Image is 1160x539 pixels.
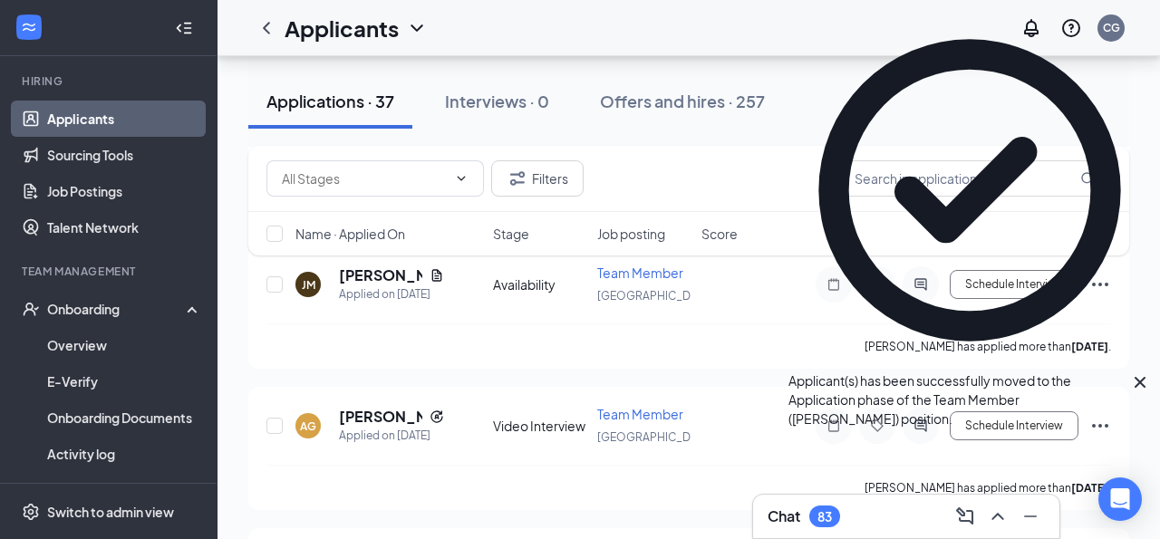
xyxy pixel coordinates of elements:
svg: ChevronUp [987,505,1009,527]
svg: Reapply [430,409,444,424]
div: Applicant(s) has been successfully moved to the Application phase of the Team Member ([PERSON_NAM... [788,371,1129,428]
div: Onboarding [47,300,187,318]
svg: ChevronDown [406,17,428,39]
a: Overview [47,327,202,363]
a: Onboarding Documents [47,399,202,436]
h3: Chat [768,506,800,526]
div: Offers and hires · 257 [600,90,765,112]
a: Activity log [47,436,202,472]
svg: CheckmarkCircle [788,9,1151,371]
button: ComposeMessage [951,502,980,531]
a: Sourcing Tools [47,137,202,173]
button: Filter Filters [491,160,584,197]
div: Open Intercom Messenger [1098,477,1142,521]
input: All Stages [282,168,447,188]
h1: Applicants [285,13,399,43]
div: Applied on [DATE] [339,427,444,445]
span: Score [701,225,738,243]
button: ChevronUp [983,502,1012,531]
div: Video Interview [493,417,586,435]
svg: Settings [22,503,40,521]
span: Stage [493,225,529,243]
div: Applications · 37 [266,90,394,112]
svg: Cross [1129,371,1151,393]
div: AG [300,419,316,434]
h5: [PERSON_NAME] [339,407,422,427]
svg: ChevronDown [454,171,469,186]
div: Switch to admin view [47,503,174,521]
span: [GEOGRAPHIC_DATA] [597,289,712,303]
svg: Filter [507,168,528,189]
span: [GEOGRAPHIC_DATA] [597,430,712,444]
button: Minimize [1016,502,1045,531]
span: Team Member [597,406,683,422]
svg: Minimize [1020,505,1041,527]
div: Hiring [22,73,198,89]
svg: ChevronLeft [256,17,277,39]
a: Job Postings [47,173,202,209]
a: Applicants [47,101,202,137]
svg: Collapse [175,19,193,37]
p: [PERSON_NAME] has applied more than . [865,480,1111,496]
svg: WorkstreamLogo [20,18,38,36]
div: Availability [493,275,586,294]
div: Applied on [DATE] [339,285,444,303]
a: Talent Network [47,209,202,245]
b: [DATE] [1071,481,1108,495]
div: JM [302,277,315,293]
a: Team [47,472,202,508]
span: Job posting [597,225,665,243]
a: E-Verify [47,363,202,399]
span: Name · Applied On [295,225,405,243]
svg: Document [430,268,444,283]
div: Team Management [22,264,198,279]
div: 83 [817,509,832,525]
svg: UserCheck [22,300,40,318]
div: Interviews · 0 [445,90,549,112]
svg: ComposeMessage [954,505,976,527]
h5: [PERSON_NAME] [339,265,422,285]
